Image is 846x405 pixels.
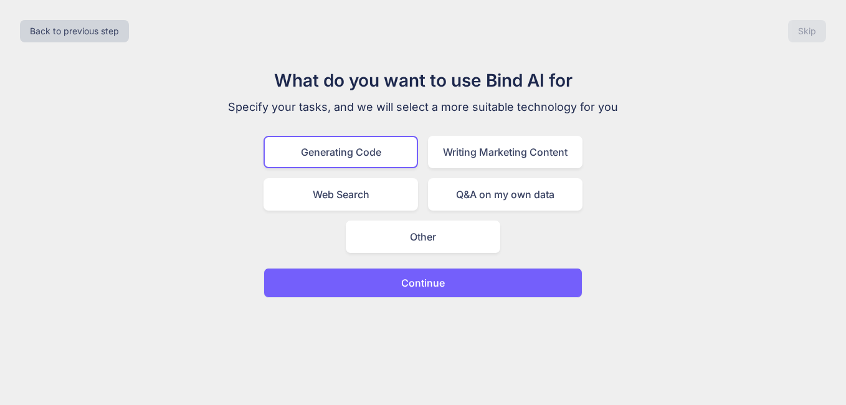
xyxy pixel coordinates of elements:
[401,275,445,290] p: Continue
[264,178,418,211] div: Web Search
[264,268,582,298] button: Continue
[346,221,500,253] div: Other
[428,178,582,211] div: Q&A on my own data
[20,20,129,42] button: Back to previous step
[214,98,632,116] p: Specify your tasks, and we will select a more suitable technology for you
[264,136,418,168] div: Generating Code
[428,136,582,168] div: Writing Marketing Content
[788,20,826,42] button: Skip
[214,67,632,93] h1: What do you want to use Bind AI for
